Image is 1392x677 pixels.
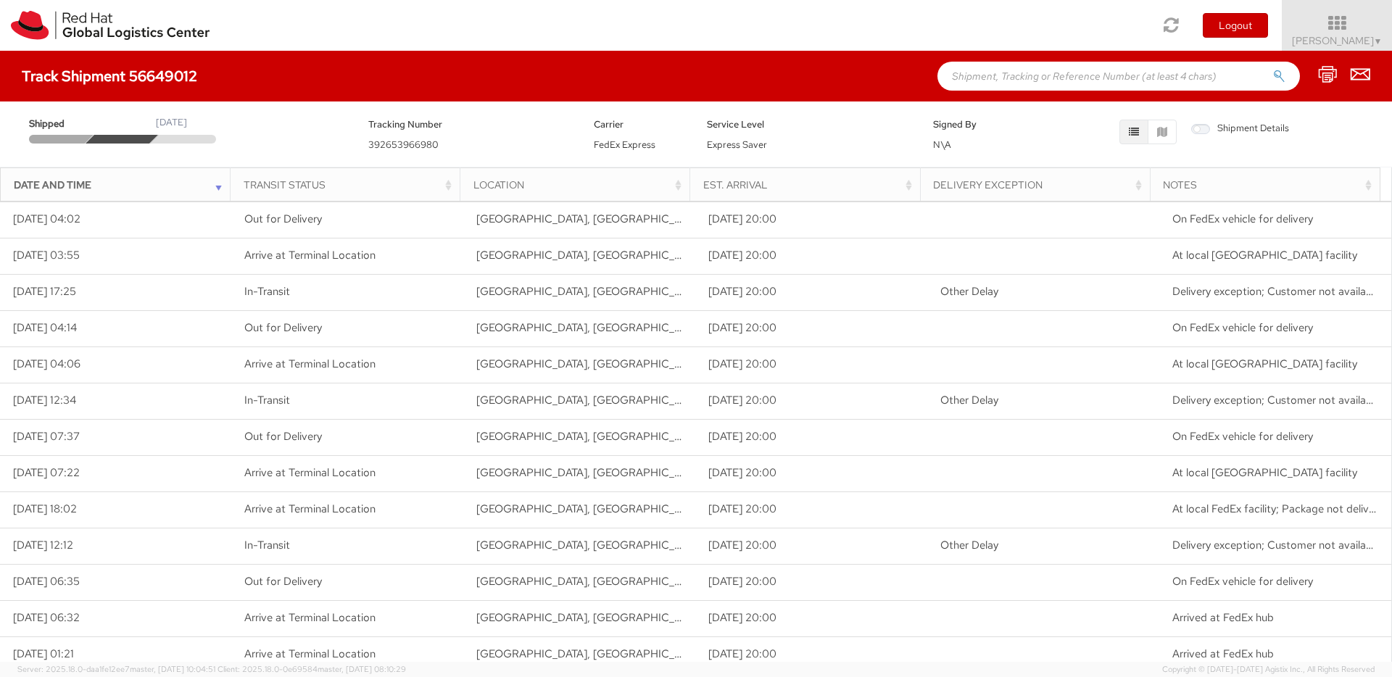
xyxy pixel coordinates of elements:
h5: Tracking Number [368,120,573,130]
span: ▼ [1374,36,1383,47]
span: On FedEx vehicle for delivery [1172,429,1313,444]
input: Shipment, Tracking or Reference Number (at least 4 chars) [937,62,1300,91]
span: CONCORD, NC, US [476,538,821,552]
td: [DATE] 20:00 [695,564,927,600]
button: Logout [1203,13,1268,38]
span: CONCORD, NC, US [476,610,821,625]
td: [DATE] 20:00 [695,636,927,673]
span: CONCORD, NC, US [476,248,821,262]
span: Arrive at Terminal Location [244,647,376,661]
span: CONCORD, NC, US [476,574,821,589]
span: Out for Delivery [244,574,322,589]
td: [DATE] 20:00 [695,346,927,383]
h5: Signed By [933,120,1024,130]
span: Arrived at FedEx hub [1172,610,1274,625]
div: Notes [1163,178,1375,192]
span: Arrive at Terminal Location [244,502,376,516]
span: Out for Delivery [244,320,322,335]
span: Arrive at Terminal Location [244,465,376,480]
td: [DATE] 20:00 [695,310,927,346]
span: Arrive at Terminal Location [244,610,376,625]
span: Shipped [29,117,91,131]
span: In-Transit [244,393,290,407]
span: [PERSON_NAME] [1292,34,1383,47]
td: [DATE] 20:00 [695,383,927,419]
span: Other Delay [940,393,998,407]
span: Client: 2025.18.0-0e69584 [217,664,406,674]
span: 392653966980 [368,138,439,151]
div: Date and Time [14,178,226,192]
span: On FedEx vehicle for delivery [1172,212,1313,226]
span: Arrived at FedEx hub [1172,647,1274,661]
td: [DATE] 20:00 [695,528,927,564]
span: In-Transit [244,538,290,552]
span: CONCORD, NC, US [476,502,821,516]
span: Out for Delivery [244,212,322,226]
span: Arrive at Terminal Location [244,248,376,262]
td: [DATE] 20:00 [695,455,927,491]
span: At local FedEx facility [1172,248,1357,262]
td: [DATE] 20:00 [695,202,927,238]
span: N\A [933,138,951,151]
span: CONCORD, NC, US [476,393,821,407]
span: Other Delay [940,284,998,299]
span: CONCORD, NC, US [476,320,821,335]
td: [DATE] 20:00 [695,491,927,528]
div: Est. Arrival [703,178,916,192]
span: CONCORD, NC, US [476,357,821,371]
span: master, [DATE] 08:10:29 [318,664,406,674]
h5: Service Level [707,120,911,130]
img: rh-logistics-00dfa346123c4ec078e1.svg [11,11,210,40]
div: Delivery Exception [933,178,1145,192]
span: master, [DATE] 10:04:51 [130,664,215,674]
span: Copyright © [DATE]-[DATE] Agistix Inc., All Rights Reserved [1162,664,1375,676]
td: [DATE] 20:00 [695,274,927,310]
h4: Track Shipment 56649012 [22,68,197,84]
label: Shipment Details [1191,122,1289,138]
span: At local FedEx facility [1172,465,1357,480]
span: Out for Delivery [244,429,322,444]
span: On FedEx vehicle for delivery [1172,320,1313,335]
span: Shipment Details [1191,122,1289,136]
span: CONCORD, NC, US [476,212,821,226]
span: CONCORD, NC, US [476,284,821,299]
span: At local FedEx facility [1172,357,1357,371]
span: Express Saver [707,138,767,151]
span: FedEx Express [594,138,655,151]
td: [DATE] 20:00 [695,238,927,274]
h5: Carrier [594,120,685,130]
div: Location [473,178,686,192]
div: Transit Status [244,178,456,192]
td: [DATE] 20:00 [695,419,927,455]
span: CONCORD, NC, US [476,429,821,444]
span: KERNERSVILLE, NC, US [476,647,821,661]
span: Arrive at Terminal Location [244,357,376,371]
span: Server: 2025.18.0-daa1fe12ee7 [17,664,215,674]
span: CONCORD, NC, US [476,465,821,480]
span: On FedEx vehicle for delivery [1172,574,1313,589]
div: [DATE] [156,116,187,130]
span: In-Transit [244,284,290,299]
span: Other Delay [940,538,998,552]
td: [DATE] 20:00 [695,600,927,636]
